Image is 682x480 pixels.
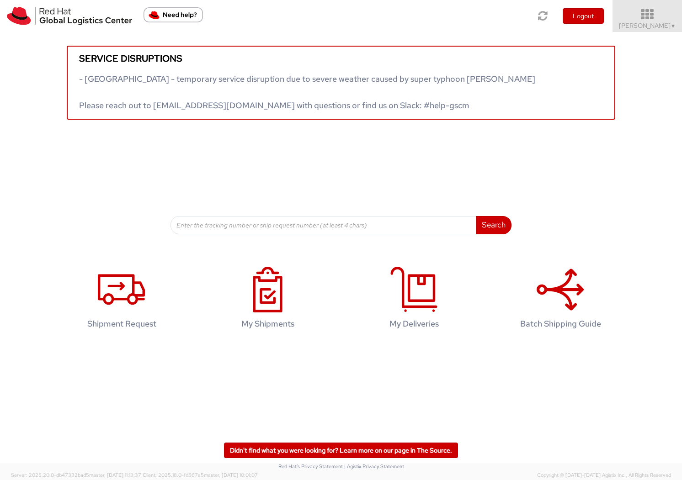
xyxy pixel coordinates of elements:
[79,53,603,63] h5: Service disruptions
[79,74,535,111] span: - [GEOGRAPHIC_DATA] - temporary service disruption due to severe weather caused by super typhoon ...
[170,216,476,234] input: Enter the tracking number or ship request number (at least 4 chars)
[143,472,258,478] span: Client: 2025.18.0-fd567a5
[344,463,404,469] a: | Agistix Privacy Statement
[619,21,676,30] span: [PERSON_NAME]
[53,257,190,343] a: Shipment Request
[278,463,343,469] a: Red Hat's Privacy Statement
[209,319,327,328] h4: My Shipments
[199,257,336,343] a: My Shipments
[476,216,512,234] button: Search
[144,7,203,22] button: Need help?
[7,7,132,25] img: rh-logistics-00dfa346123c4ec078e1.svg
[63,319,181,328] h4: Shipment Request
[224,443,458,458] a: Didn't find what you were looking for? Learn more on our page in The Source.
[204,472,258,478] span: master, [DATE] 10:01:07
[11,472,141,478] span: Server: 2025.20.0-db47332bad5
[501,319,619,328] h4: Batch Shipping Guide
[346,257,483,343] a: My Deliveries
[492,257,629,343] a: Batch Shipping Guide
[89,472,141,478] span: master, [DATE] 11:13:37
[67,46,615,120] a: Service disruptions - [GEOGRAPHIC_DATA] - temporary service disruption due to severe weather caus...
[671,22,676,30] span: ▼
[537,472,671,479] span: Copyright © [DATE]-[DATE] Agistix Inc., All Rights Reserved
[355,319,473,328] h4: My Deliveries
[563,8,604,24] button: Logout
